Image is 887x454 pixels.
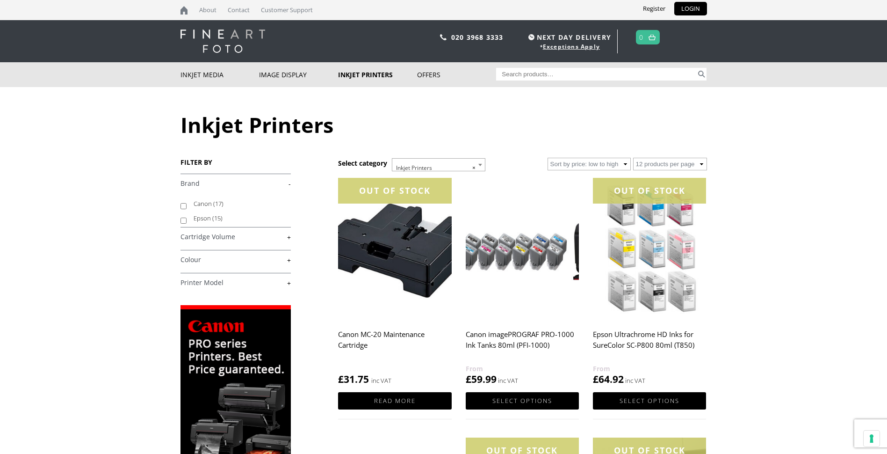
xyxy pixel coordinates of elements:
[338,373,369,386] bdi: 31.75
[338,159,387,168] h3: Select category
[496,68,696,81] input: Search products…
[593,373,624,386] bdi: 64.92
[338,178,451,386] a: OUT OF STOCKCanon MC-20 Maintenance Cartridge £31.75 inc VAT
[194,197,282,211] label: Canon
[392,159,485,177] span: Inkjet Printers
[696,68,707,81] button: Search
[338,326,451,363] h2: Canon MC-20 Maintenance Cartridge
[180,29,265,53] img: logo-white.svg
[180,179,291,188] a: -
[466,392,579,410] a: Select options for “Canon imagePROGRAF PRO-1000 Ink Tanks 80ml (PFI-1000)”
[180,110,707,139] h1: Inkjet Printers
[259,62,338,87] a: Image Display
[543,43,600,51] a: Exceptions Apply
[466,178,579,386] a: Canon imagePROGRAF PRO-1000 Ink Tanks 80ml (PFI-1000) £59.99
[371,375,391,386] strong: inc VAT
[466,373,497,386] bdi: 59.99
[639,30,643,44] a: 0
[180,256,291,264] a: +
[213,199,224,208] span: (17)
[593,178,706,386] a: OUT OF STOCKEpson Ultrachrome HD Inks for SureColor SC-P800 80ml (T850) £64.92
[466,326,579,363] h2: Canon imagePROGRAF PRO-1000 Ink Tanks 80ml (PFI-1000)
[472,161,476,175] span: ×
[593,392,706,410] a: Select options for “Epson Ultrachrome HD Inks for SureColor SC-P800 80ml (T850)”
[466,178,579,320] img: Canon imagePROGRAF PRO-1000 Ink Tanks 80ml (PFI-1000)
[392,158,485,171] span: Inkjet Printers
[180,273,291,292] h4: Printer Model
[440,34,447,40] img: phone.svg
[466,373,471,386] span: £
[180,233,291,242] a: +
[180,227,291,246] h4: Cartridge Volume
[212,214,223,222] span: (15)
[526,32,611,43] span: NEXT DAY DELIVERY
[548,158,631,170] select: Shop order
[451,33,504,42] a: 020 3968 3333
[180,250,291,269] h4: Colour
[338,62,417,87] a: Inkjet Printers
[180,62,260,87] a: Inkjet Media
[417,62,496,87] a: Offers
[649,34,656,40] img: basket.svg
[593,326,706,363] h2: Epson Ultrachrome HD Inks for SureColor SC-P800 80ml (T850)
[864,431,880,447] button: Your consent preferences for tracking technologies
[194,211,282,226] label: Epson
[636,2,672,15] a: Register
[593,373,599,386] span: £
[338,392,451,410] a: Read more about “Canon MC-20 Maintenance Cartridge”
[338,178,451,320] img: Canon MC-20 Maintenance Cartridge
[338,178,451,204] div: OUT OF STOCK
[180,158,291,167] h3: FILTER BY
[180,278,291,287] a: +
[180,174,291,192] h4: Brand
[674,2,707,15] a: LOGIN
[593,178,706,320] img: Epson Ultrachrome HD Inks for SureColor SC-P800 80ml (T850)
[338,373,344,386] span: £
[528,34,534,40] img: time.svg
[593,178,706,204] div: OUT OF STOCK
